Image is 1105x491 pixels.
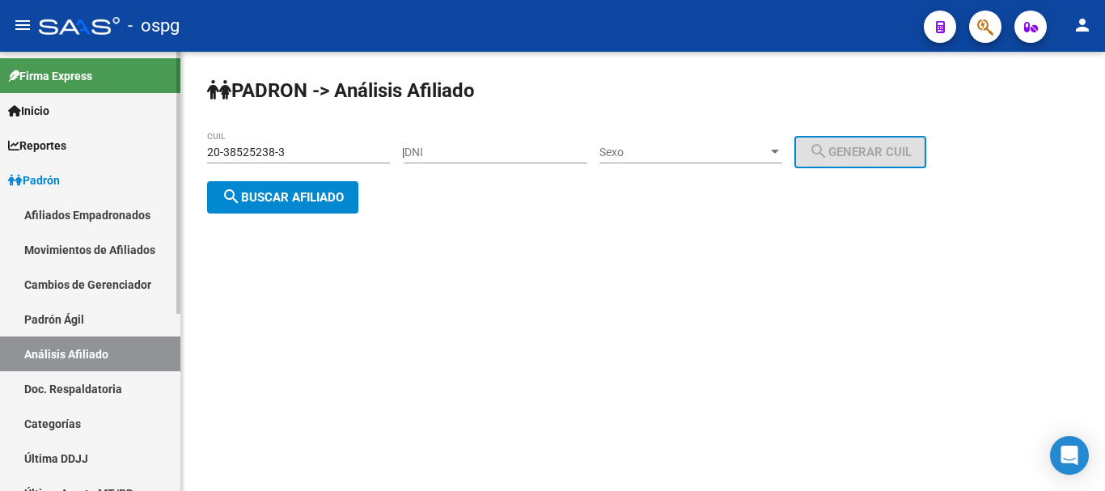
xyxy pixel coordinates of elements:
[13,15,32,35] mat-icon: menu
[599,146,768,159] span: Sexo
[8,67,92,85] span: Firma Express
[1050,436,1089,475] div: Open Intercom Messenger
[222,187,241,206] mat-icon: search
[809,145,912,159] span: Generar CUIL
[809,142,828,161] mat-icon: search
[8,137,66,154] span: Reportes
[8,102,49,120] span: Inicio
[794,136,926,168] button: Generar CUIL
[128,8,180,44] span: - ospg
[207,79,475,102] strong: PADRON -> Análisis Afiliado
[207,181,358,214] button: Buscar afiliado
[402,146,938,159] div: |
[1073,15,1092,35] mat-icon: person
[222,190,344,205] span: Buscar afiliado
[8,171,60,189] span: Padrón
